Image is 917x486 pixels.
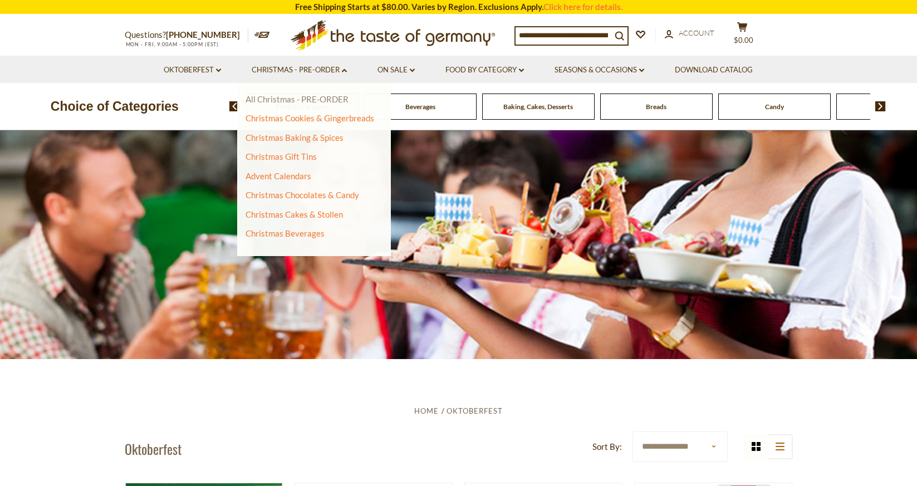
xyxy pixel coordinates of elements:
p: Questions? [125,28,248,42]
img: previous arrow [229,101,240,111]
a: Christmas Cookies & Gingerbreads [246,113,374,123]
a: Breads [646,102,666,111]
a: [PHONE_NUMBER] [166,30,240,40]
a: Advent Calendars [246,171,311,181]
span: $0.00 [734,36,753,45]
h1: Oktoberfest [125,440,182,457]
a: Food By Category [445,64,524,76]
a: Seasons & Occasions [555,64,644,76]
a: Click here for details. [543,2,622,12]
a: Christmas Gift Tins [246,151,317,161]
a: Christmas Chocolates & Candy [246,190,359,200]
a: Home [414,406,439,415]
button: $0.00 [726,22,759,50]
a: Baking, Cakes, Desserts [503,102,573,111]
a: Account [665,27,714,40]
label: Sort By: [592,440,622,454]
a: On Sale [377,64,415,76]
a: Beverages [405,102,435,111]
span: MON - FRI, 9:00AM - 5:00PM (EST) [125,41,219,47]
a: Christmas Cakes & Stollen [246,209,343,219]
a: Christmas Beverages [246,228,325,238]
a: All Christmas - PRE-ORDER [246,94,349,104]
a: Candy [765,102,784,111]
a: Download Catalog [675,64,753,76]
a: Christmas - PRE-ORDER [252,64,347,76]
img: next arrow [875,101,886,111]
a: Christmas Baking & Spices [246,132,344,143]
a: Oktoberfest [447,406,503,415]
span: Account [679,28,714,37]
a: Oktoberfest [164,64,221,76]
